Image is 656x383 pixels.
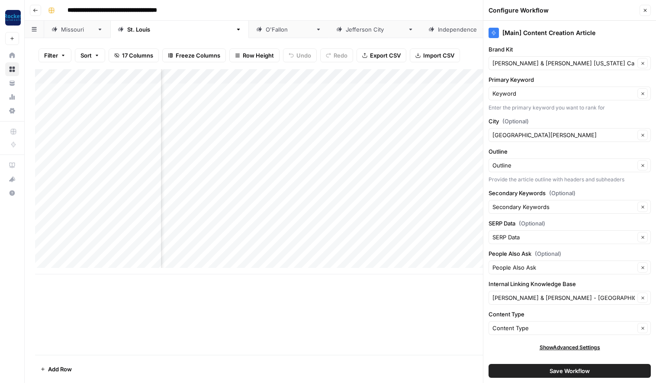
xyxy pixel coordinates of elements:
span: Import CSV [423,51,454,60]
input: SERP Data [492,233,635,241]
div: [PERSON_NAME] [266,25,312,34]
div: Independence [438,25,478,34]
button: Sort [75,48,105,62]
img: Rocket Pilots Logo [5,10,21,26]
input: St. Louis [492,131,635,139]
input: Keyword [492,89,635,98]
div: [GEOGRAPHIC_DATA][PERSON_NAME] [127,25,232,34]
label: SERP Data [489,219,651,228]
a: Independence [421,21,495,38]
span: (Optional) [549,189,576,197]
button: Undo [283,48,317,62]
span: Redo [334,51,347,60]
a: Usage [5,90,19,104]
input: People Also Ask [492,263,635,272]
button: What's new? [5,172,19,186]
span: (Optional) [502,117,529,126]
button: Redo [320,48,353,62]
a: [US_STATE] [44,21,110,38]
span: Save Workflow [550,367,590,375]
input: Secondary Keywords [492,203,635,211]
label: Internal Linking Knowledge Base [489,280,651,288]
label: Primary Keyword [489,75,651,84]
button: 17 Columns [109,48,159,62]
a: Your Data [5,76,19,90]
button: Import CSV [410,48,460,62]
label: Secondary Keywords [489,189,651,197]
span: Freeze Columns [176,51,220,60]
div: [US_STATE] [61,25,93,34]
input: Content Type [492,324,635,332]
div: [GEOGRAPHIC_DATA] [346,25,404,34]
span: Filter [44,51,58,60]
button: Help + Support [5,186,19,200]
button: Freeze Columns [162,48,226,62]
a: [PERSON_NAME] [249,21,329,38]
button: Workspace: Rocket Pilots [5,7,19,29]
span: 17 Columns [122,51,153,60]
div: What's new? [6,173,19,186]
label: City [489,117,651,126]
div: Provide the article outline with headers and subheaders [489,176,651,183]
button: Filter [39,48,71,62]
span: Row Height [243,51,274,60]
a: [GEOGRAPHIC_DATA][PERSON_NAME] [110,21,249,38]
span: Add Row [48,365,72,373]
span: Sort [80,51,92,60]
span: (Optional) [535,249,561,258]
a: Home [5,48,19,62]
div: Enter the primary keyword you want to rank for [489,104,651,112]
label: Content Type [489,310,651,319]
a: [GEOGRAPHIC_DATA] [329,21,421,38]
label: Brand Kit [489,45,651,54]
button: Add Row [35,362,77,376]
button: Export CSV [357,48,406,62]
a: Browse [5,62,19,76]
button: Save Workflow [489,364,651,378]
span: (Optional) [519,219,545,228]
label: People Also Ask [489,249,651,258]
span: Undo [296,51,311,60]
button: Row Height [229,48,280,62]
div: [Main] Content Creation Article [489,28,651,38]
input: Beck & Beck - St. Louis [492,293,635,302]
input: Outline [492,161,635,170]
a: Settings [5,104,19,118]
span: Export CSV [370,51,401,60]
label: Outline [489,147,651,156]
input: Beck & Beck Missouri Car Accident Lawyers [492,59,635,68]
span: Show Advanced Settings [540,344,600,351]
a: AirOps Academy [5,158,19,172]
